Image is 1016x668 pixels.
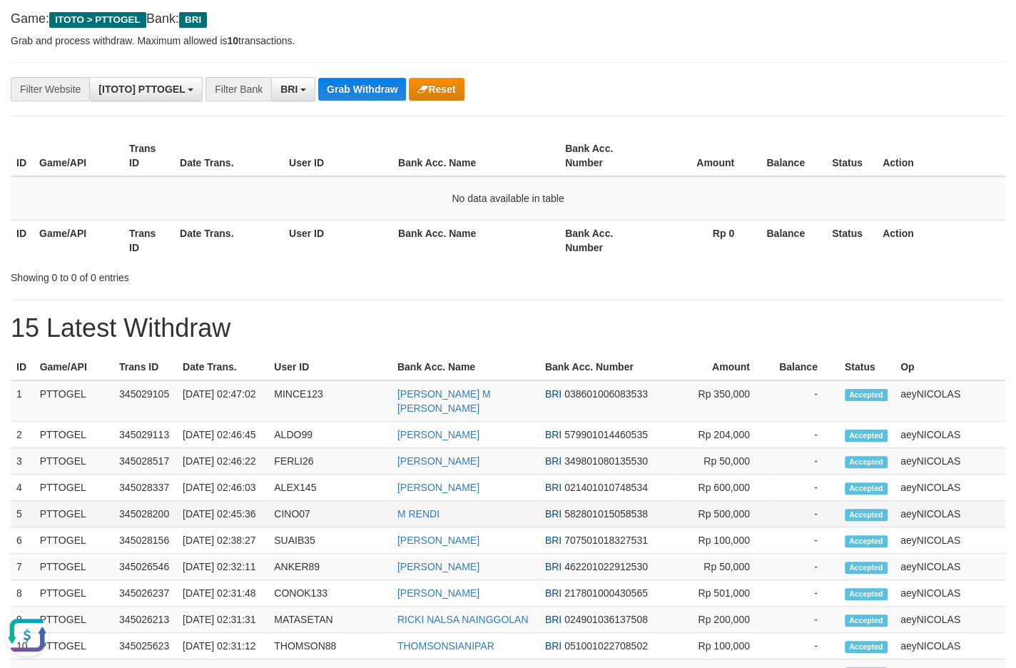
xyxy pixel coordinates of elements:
[123,220,174,260] th: Trans ID
[845,430,888,442] span: Accepted
[177,501,268,527] td: [DATE] 02:45:36
[11,580,34,607] td: 8
[545,455,562,467] span: BRI
[177,580,268,607] td: [DATE] 02:31:48
[826,220,877,260] th: Status
[845,588,888,600] span: Accepted
[676,527,771,554] td: Rp 100,000
[564,508,648,520] span: Copy 582801015058538 to clipboard
[564,388,648,400] span: Copy 038601006083533 to clipboard
[545,388,562,400] span: BRI
[845,562,888,574] span: Accepted
[113,354,177,380] th: Trans ID
[564,482,648,493] span: Copy 021401010748534 to clipboard
[676,475,771,501] td: Rp 600,000
[545,482,562,493] span: BRI
[397,640,494,652] a: THOMSONSIANIPAR
[564,429,648,440] span: Copy 579901014460535 to clipboard
[397,587,479,599] a: [PERSON_NAME]
[205,77,271,101] div: Filter Bank
[845,509,888,521] span: Accepted
[895,501,1005,527] td: aeyNICOLAS
[545,535,562,546] span: BRI
[676,448,771,475] td: Rp 50,000
[268,580,392,607] td: CONOK133
[11,12,1005,26] h4: Game: Bank:
[34,354,113,380] th: Game/API
[564,640,648,652] span: Copy 051001022708502 to clipboard
[113,380,177,422] td: 345029105
[268,380,392,422] td: MINCE123
[545,587,562,599] span: BRI
[877,136,1005,176] th: Action
[177,554,268,580] td: [DATE] 02:32:11
[895,354,1005,380] th: Op
[895,580,1005,607] td: aeyNICOLAS
[676,422,771,448] td: Rp 204,000
[771,354,839,380] th: Balance
[564,455,648,467] span: Copy 349801080135530 to clipboard
[545,614,562,625] span: BRI
[98,83,185,95] span: [ITOTO] PTTOGEL
[564,535,648,546] span: Copy 707501018327531 to clipboard
[564,614,648,625] span: Copy 024901036137508 to clipboard
[11,176,1005,221] td: No data available in table
[545,561,562,572] span: BRI
[895,380,1005,422] td: aeyNICOLAS
[409,78,464,101] button: Reset
[895,448,1005,475] td: aeyNICOLAS
[839,354,895,380] th: Status
[845,389,888,401] span: Accepted
[397,508,440,520] a: M RENDI
[11,448,34,475] td: 3
[559,136,649,176] th: Bank Acc. Number
[280,83,298,95] span: BRI
[11,34,1005,48] p: Grab and process withdraw. Maximum allowed is transactions.
[174,136,283,176] th: Date Trans.
[113,607,177,633] td: 345026213
[34,136,123,176] th: Game/API
[771,501,839,527] td: -
[397,429,479,440] a: [PERSON_NAME]
[771,607,839,633] td: -
[676,501,771,527] td: Rp 500,000
[895,554,1005,580] td: aeyNICOLAS
[845,456,888,468] span: Accepted
[845,641,888,653] span: Accepted
[34,527,113,554] td: PTTOGEL
[34,448,113,475] td: PTTOGEL
[49,12,146,28] span: ITOTO > PTTOGEL
[177,475,268,501] td: [DATE] 02:46:03
[6,6,49,49] button: Open LiveChat chat widget
[676,580,771,607] td: Rp 501,000
[771,380,839,422] td: -
[895,527,1005,554] td: aeyNICOLAS
[11,354,34,380] th: ID
[283,220,392,260] th: User ID
[34,501,113,527] td: PTTOGEL
[771,527,839,554] td: -
[397,561,479,572] a: [PERSON_NAME]
[113,554,177,580] td: 345026546
[771,422,839,448] td: -
[179,12,207,28] span: BRI
[545,508,562,520] span: BRI
[271,77,315,101] button: BRI
[11,136,34,176] th: ID
[771,633,839,659] td: -
[11,554,34,580] td: 7
[268,527,392,554] td: SUAIB35
[676,554,771,580] td: Rp 50,000
[34,422,113,448] td: PTTOGEL
[845,482,888,495] span: Accepted
[34,607,113,633] td: PTTOGEL
[177,633,268,659] td: [DATE] 02:31:12
[676,607,771,633] td: Rp 200,000
[895,475,1005,501] td: aeyNICOLAS
[845,614,888,627] span: Accepted
[268,448,392,475] td: FERLI26
[113,501,177,527] td: 345028200
[174,220,283,260] th: Date Trans.
[11,314,1005,343] h1: 15 Latest Withdraw
[771,448,839,475] td: -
